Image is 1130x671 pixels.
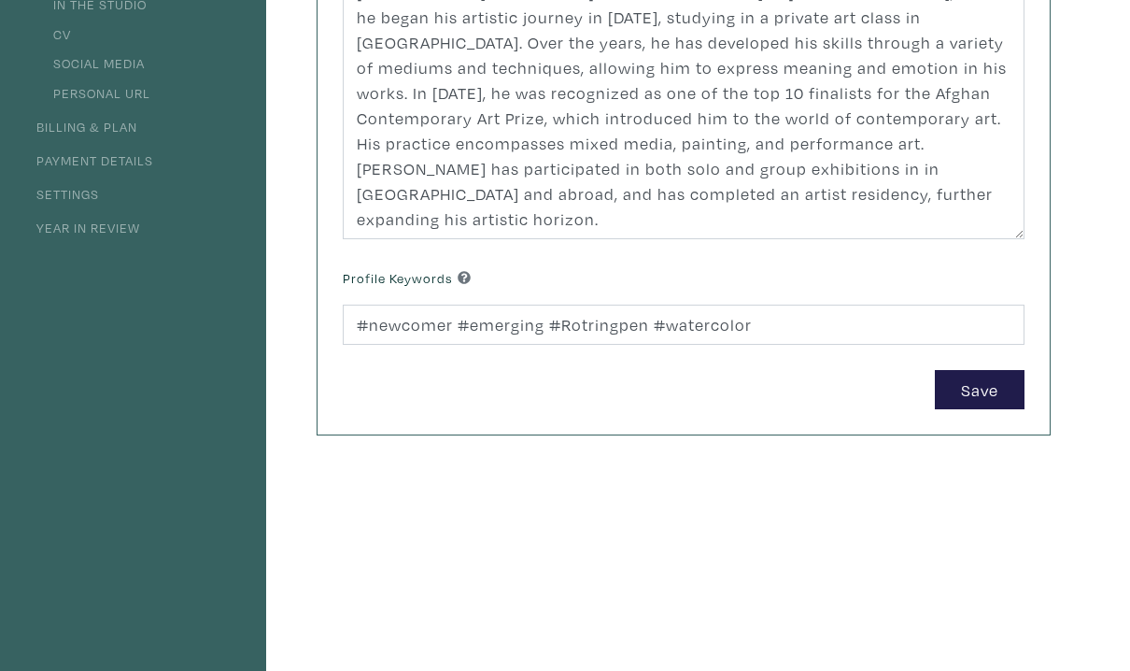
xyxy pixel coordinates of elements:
[343,305,1024,345] input: Comma-separated keywords that best describe you and your work.
[42,25,71,43] a: CV
[935,370,1024,410] button: Save
[42,84,150,102] a: Personal URL
[343,268,471,289] label: Profile Keywords
[25,219,140,236] a: Year in Review
[42,54,145,72] a: Social Media
[25,185,99,203] a: Settings
[25,151,153,169] a: Payment Details
[25,118,137,136] a: Billing & Plan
